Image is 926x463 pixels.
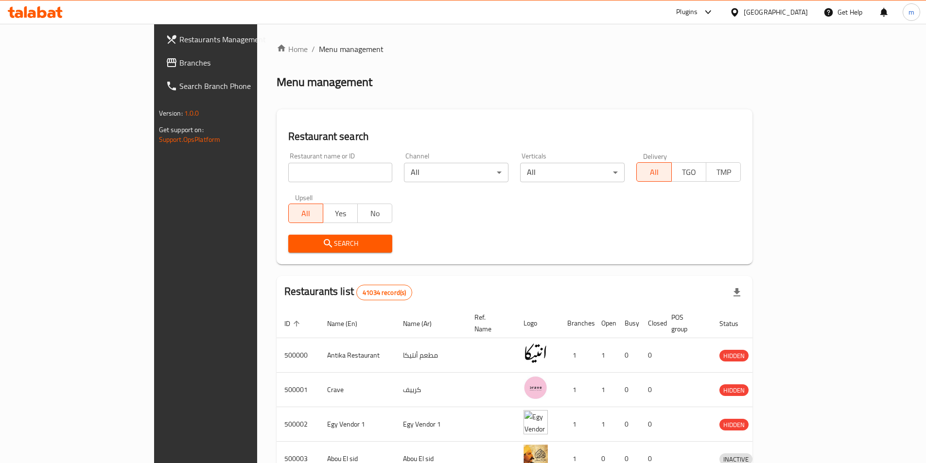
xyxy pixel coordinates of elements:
[676,6,698,18] div: Plugins
[362,206,388,221] span: No
[327,206,354,221] span: Yes
[395,373,467,407] td: كرييف
[293,206,319,221] span: All
[319,407,395,442] td: Egy Vendor 1
[594,309,617,338] th: Open
[640,309,664,338] th: Closed
[357,288,412,297] span: 41034 record(s)
[719,419,749,430] div: HIDDEN
[323,204,358,223] button: Yes
[524,341,548,365] img: Antika Restaurant
[594,373,617,407] td: 1
[179,34,301,45] span: Restaurants Management
[617,338,640,373] td: 0
[319,373,395,407] td: Crave
[524,410,548,434] img: Egy Vendor 1
[295,194,313,201] label: Upsell
[641,165,667,179] span: All
[594,407,617,442] td: 1
[671,162,706,182] button: TGO
[640,338,664,373] td: 0
[719,318,751,329] span: Status
[288,204,323,223] button: All
[357,204,392,223] button: No
[395,338,467,373] td: مطعم أنتيكا
[179,57,301,69] span: Branches
[617,309,640,338] th: Busy
[719,419,749,430] span: HIDDEN
[719,350,749,361] span: HIDDEN
[559,373,594,407] td: 1
[277,43,753,55] nav: breadcrumb
[617,407,640,442] td: 0
[312,43,315,55] li: /
[909,7,914,17] span: m
[284,318,303,329] span: ID
[516,309,559,338] th: Logo
[559,338,594,373] td: 1
[319,43,384,55] span: Menu management
[158,51,309,74] a: Branches
[520,163,625,182] div: All
[404,163,508,182] div: All
[719,350,749,361] div: HIDDEN
[559,407,594,442] td: 1
[395,407,467,442] td: Egy Vendor 1
[288,235,393,253] button: Search
[617,373,640,407] td: 0
[744,7,808,17] div: [GEOGRAPHIC_DATA]
[319,338,395,373] td: Antika Restaurant
[159,123,204,136] span: Get support on:
[179,80,301,92] span: Search Branch Phone
[524,376,548,400] img: Crave
[640,407,664,442] td: 0
[288,129,741,144] h2: Restaurant search
[710,165,737,179] span: TMP
[158,28,309,51] a: Restaurants Management
[640,373,664,407] td: 0
[676,165,702,179] span: TGO
[159,107,183,120] span: Version:
[277,74,372,90] h2: Menu management
[671,311,700,335] span: POS group
[327,318,370,329] span: Name (En)
[643,153,667,159] label: Delivery
[296,238,385,250] span: Search
[719,385,749,396] span: HIDDEN
[284,284,413,300] h2: Restaurants list
[706,162,741,182] button: TMP
[725,281,749,304] div: Export file
[636,162,671,182] button: All
[474,311,504,335] span: Ref. Name
[559,309,594,338] th: Branches
[288,163,393,182] input: Search for restaurant name or ID..
[158,74,309,98] a: Search Branch Phone
[594,338,617,373] td: 1
[159,133,221,146] a: Support.OpsPlatform
[356,285,412,300] div: Total records count
[184,107,199,120] span: 1.0.0
[403,318,444,329] span: Name (Ar)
